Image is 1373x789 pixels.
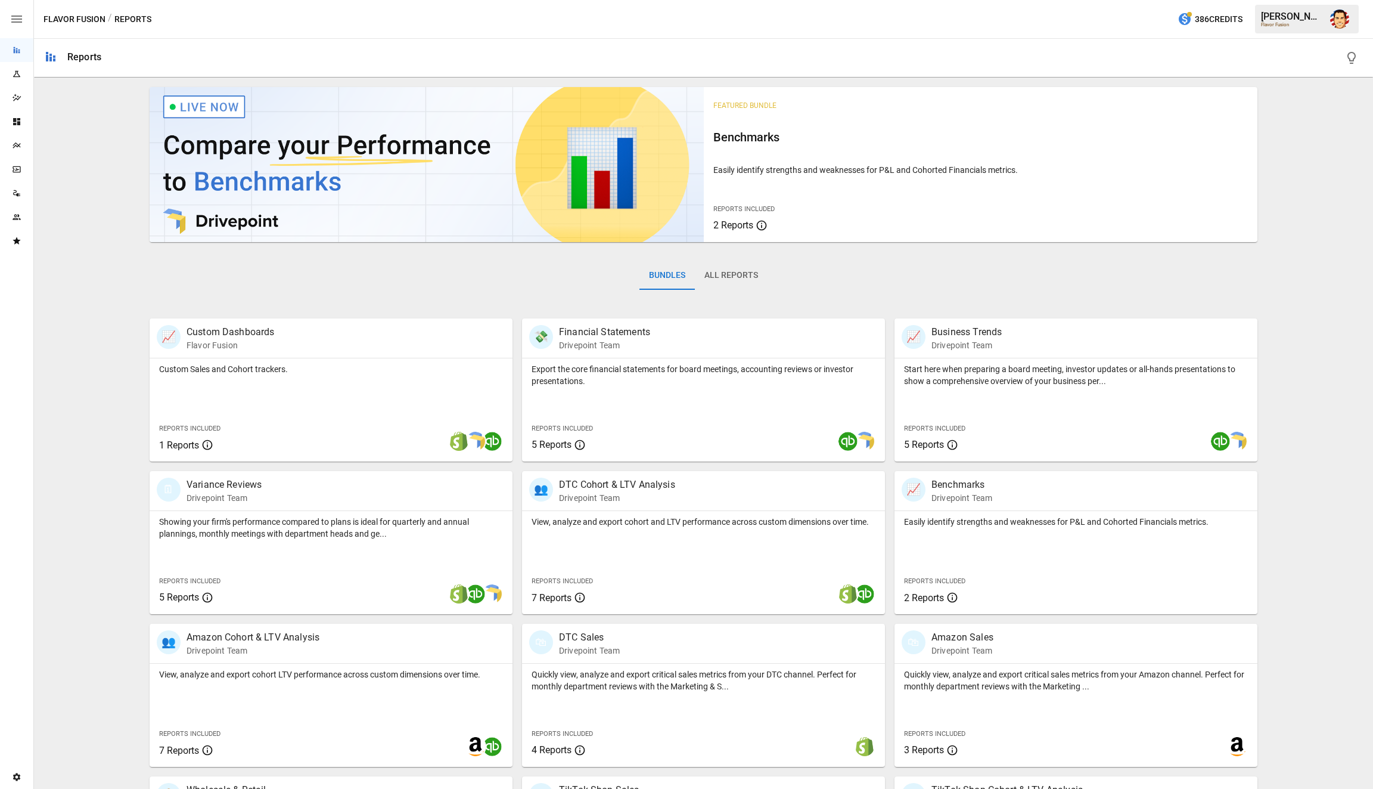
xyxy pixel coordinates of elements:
[187,492,262,504] p: Drivepoint Team
[159,363,503,375] p: Custom Sales and Cohort trackers.
[1330,10,1349,29] img: Austin Gardner-Smith
[159,745,199,756] span: 7 Reports
[931,645,993,657] p: Drivepoint Team
[532,439,571,450] span: 5 Reports
[713,219,753,231] span: 2 Reports
[1211,432,1230,451] img: quickbooks
[159,577,220,585] span: Reports Included
[529,325,553,349] div: 💸
[483,737,502,756] img: quickbooks
[449,584,468,604] img: shopify
[150,87,704,242] img: video thumbnail
[559,325,650,339] p: Financial Statements
[159,669,503,680] p: View, analyze and export cohort LTV performance across custom dimensions over time.
[532,363,875,387] p: Export the core financial statements for board meetings, accounting reviews or investor presentat...
[904,425,965,432] span: Reports Included
[1228,737,1247,756] img: amazon
[532,577,593,585] span: Reports Included
[931,630,993,645] p: Amazon Sales
[902,478,925,502] div: 📈
[483,584,502,604] img: smart model
[559,645,620,657] p: Drivepoint Team
[713,164,1248,176] p: Easily identify strengths and weaknesses for P&L and Cohorted Financials metrics.
[904,730,965,738] span: Reports Included
[187,339,275,351] p: Flavor Fusion
[1261,22,1323,27] div: Flavor Fusion
[559,478,675,492] p: DTC Cohort & LTV Analysis
[902,630,925,654] div: 🛍
[904,744,944,756] span: 3 Reports
[532,730,593,738] span: Reports Included
[1323,2,1356,36] button: Austin Gardner-Smith
[902,325,925,349] div: 📈
[532,425,593,432] span: Reports Included
[157,478,181,502] div: 🗓
[483,432,502,451] img: quickbooks
[159,592,199,603] span: 5 Reports
[931,478,992,492] p: Benchmarks
[904,669,1248,692] p: Quickly view, analyze and export critical sales metrics from your Amazon channel. Perfect for mon...
[904,363,1248,387] p: Start here when preparing a board meeting, investor updates or all-hands presentations to show a ...
[159,425,220,432] span: Reports Included
[1173,8,1247,30] button: 386Credits
[67,51,101,63] div: Reports
[449,432,468,451] img: shopify
[713,128,1248,147] h6: Benchmarks
[1261,11,1323,22] div: [PERSON_NAME]
[532,592,571,604] span: 7 Reports
[159,516,503,540] p: Showing your firm's performance compared to plans is ideal for quarterly and annual plannings, mo...
[529,630,553,654] div: 🛍
[187,630,319,645] p: Amazon Cohort & LTV Analysis
[466,584,485,604] img: quickbooks
[904,577,965,585] span: Reports Included
[187,645,319,657] p: Drivepoint Team
[559,339,650,351] p: Drivepoint Team
[559,492,675,504] p: Drivepoint Team
[187,325,275,339] p: Custom Dashboards
[904,592,944,604] span: 2 Reports
[855,737,874,756] img: shopify
[639,261,695,290] button: Bundles
[838,432,858,451] img: quickbooks
[159,730,220,738] span: Reports Included
[931,339,1002,351] p: Drivepoint Team
[855,584,874,604] img: quickbooks
[904,516,1248,528] p: Easily identify strengths and weaknesses for P&L and Cohorted Financials metrics.
[931,492,992,504] p: Drivepoint Team
[187,478,262,492] p: Variance Reviews
[44,12,105,27] button: Flavor Fusion
[466,737,485,756] img: amazon
[157,325,181,349] div: 📈
[466,432,485,451] img: smart model
[695,261,768,290] button: All Reports
[1195,12,1242,27] span: 386 Credits
[159,440,199,451] span: 1 Reports
[157,630,181,654] div: 👥
[1228,432,1247,451] img: smart model
[532,669,875,692] p: Quickly view, analyze and export critical sales metrics from your DTC channel. Perfect for monthl...
[855,432,874,451] img: smart model
[108,12,112,27] div: /
[713,205,775,213] span: Reports Included
[904,439,944,450] span: 5 Reports
[713,101,776,110] span: Featured Bundle
[838,584,858,604] img: shopify
[532,516,875,528] p: View, analyze and export cohort and LTV performance across custom dimensions over time.
[529,478,553,502] div: 👥
[931,325,1002,339] p: Business Trends
[559,630,620,645] p: DTC Sales
[532,744,571,756] span: 4 Reports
